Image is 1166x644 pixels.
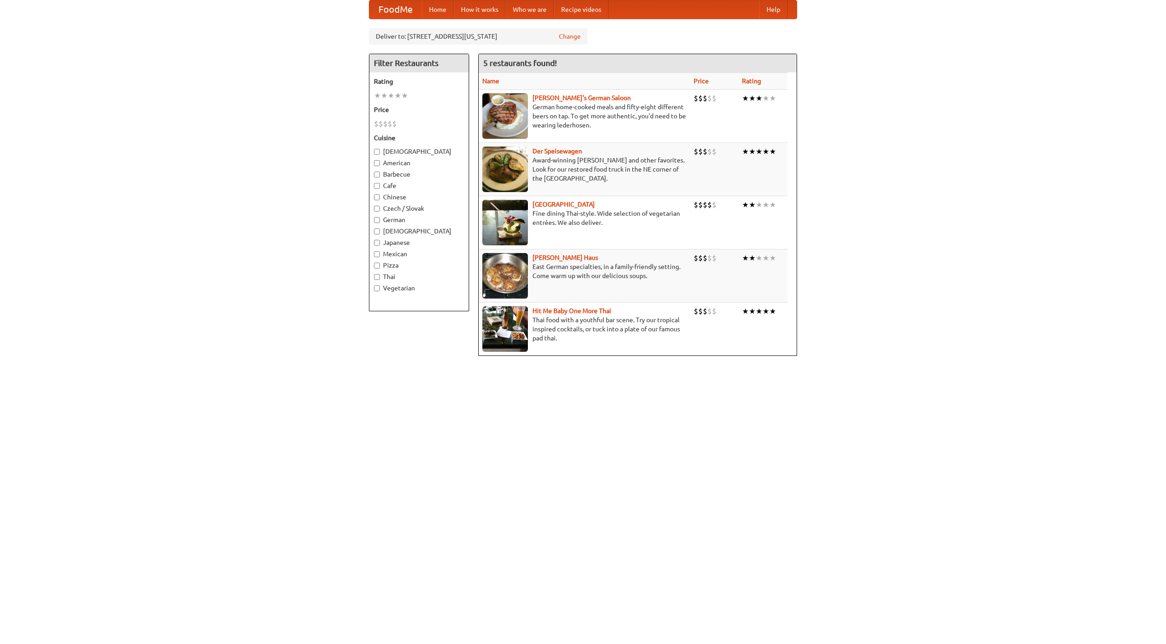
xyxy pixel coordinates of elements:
[698,147,703,157] li: $
[707,306,712,316] li: $
[482,93,528,139] img: esthers.jpg
[694,253,698,263] li: $
[532,201,595,208] a: [GEOGRAPHIC_DATA]
[374,105,464,114] h5: Price
[554,0,609,19] a: Recipe videos
[749,93,756,103] li: ★
[369,54,469,72] h4: Filter Restaurants
[374,249,464,259] label: Mexican
[374,170,464,179] label: Barbecue
[756,253,762,263] li: ★
[482,147,528,192] img: speisewagen.jpg
[374,194,380,200] input: Chinese
[374,91,381,101] li: ★
[762,200,769,210] li: ★
[712,93,716,103] li: $
[374,251,380,257] input: Mexican
[749,147,756,157] li: ★
[374,77,464,86] h5: Rating
[742,306,749,316] li: ★
[374,274,380,280] input: Thai
[374,172,380,177] input: Barbecue
[394,91,401,101] li: ★
[369,0,422,19] a: FoodMe
[769,93,776,103] li: ★
[532,94,631,101] a: [PERSON_NAME]'s German Saloon
[698,93,703,103] li: $
[707,200,712,210] li: $
[374,261,464,270] label: Pizza
[374,238,464,247] label: Japanese
[374,147,464,156] label: [DEMOGRAPHIC_DATA]
[383,119,388,129] li: $
[482,77,499,85] a: Name
[703,147,707,157] li: $
[374,263,380,269] input: Pizza
[703,200,707,210] li: $
[374,149,380,155] input: [DEMOGRAPHIC_DATA]
[742,147,749,157] li: ★
[401,91,408,101] li: ★
[742,253,749,263] li: ★
[374,193,464,202] label: Chinese
[374,215,464,224] label: German
[374,285,380,291] input: Vegetarian
[756,306,762,316] li: ★
[422,0,454,19] a: Home
[392,119,397,129] li: $
[482,253,528,299] img: kohlhaus.jpg
[707,147,712,157] li: $
[707,253,712,263] li: $
[374,206,380,212] input: Czech / Slovak
[769,306,776,316] li: ★
[707,93,712,103] li: $
[482,306,528,352] img: babythai.jpg
[374,228,380,234] input: [DEMOGRAPHIC_DATA]
[381,91,388,101] li: ★
[378,119,383,129] li: $
[698,200,703,210] li: $
[374,204,464,213] label: Czech / Slovak
[374,272,464,281] label: Thai
[698,306,703,316] li: $
[694,306,698,316] li: $
[482,315,686,343] p: Thai food with a youthful bar scene. Try our tropical inspired cocktails, or tuck into a plate of...
[374,119,378,129] li: $
[506,0,554,19] a: Who we are
[698,253,703,263] li: $
[769,147,776,157] li: ★
[703,306,707,316] li: $
[703,93,707,103] li: $
[369,28,588,45] div: Deliver to: [STREET_ADDRESS][US_STATE]
[712,200,716,210] li: $
[703,253,707,263] li: $
[742,200,749,210] li: ★
[374,217,380,223] input: German
[374,133,464,142] h5: Cuisine
[388,119,392,129] li: $
[483,59,557,67] ng-pluralize: 5 restaurants found!
[374,158,464,167] label: American
[374,227,464,236] label: [DEMOGRAPHIC_DATA]
[374,240,380,246] input: Japanese
[694,93,698,103] li: $
[712,147,716,157] li: $
[756,147,762,157] li: ★
[388,91,394,101] li: ★
[374,284,464,293] label: Vegetarian
[532,254,598,261] a: [PERSON_NAME] Haus
[756,93,762,103] li: ★
[482,262,686,280] p: East German specialties, in a family-friendly setting. Come warm up with our delicious soups.
[482,200,528,245] img: satay.jpg
[762,93,769,103] li: ★
[756,200,762,210] li: ★
[742,93,749,103] li: ★
[454,0,506,19] a: How it works
[762,147,769,157] li: ★
[532,307,611,314] a: Hit Me Baby One More Thai
[712,306,716,316] li: $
